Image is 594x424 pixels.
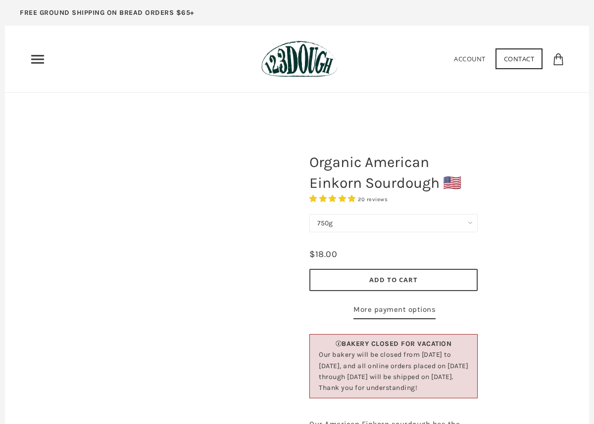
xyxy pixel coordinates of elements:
[5,5,209,26] a: FREE GROUND SHIPPING ON BREAD ORDERS $65+
[353,303,436,319] a: More payment options
[369,275,418,284] span: Add to Cart
[20,7,195,18] p: FREE GROUND SHIPPING ON BREAD ORDERS $65+
[27,142,270,384] a: Organic American Einkorn Sourdough 🇺🇸
[309,194,358,203] span: 4.95 stars
[309,269,478,291] button: Add to Cart
[261,41,337,78] img: 123Dough Bakery
[309,247,337,261] div: $18.00
[302,147,485,198] h1: Organic American Einkorn Sourdough 🇺🇸
[30,51,46,67] nav: Primary
[336,340,342,346] img: info.png
[319,349,468,394] div: Our bakery will be closed from [DATE] to [DATE], and all online orders placed on [DATE] through [...
[358,196,388,203] span: 20 reviews
[454,54,486,63] a: Account
[495,48,543,69] a: Contact
[342,339,451,348] b: BAKERY CLOSED FOR VACATION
